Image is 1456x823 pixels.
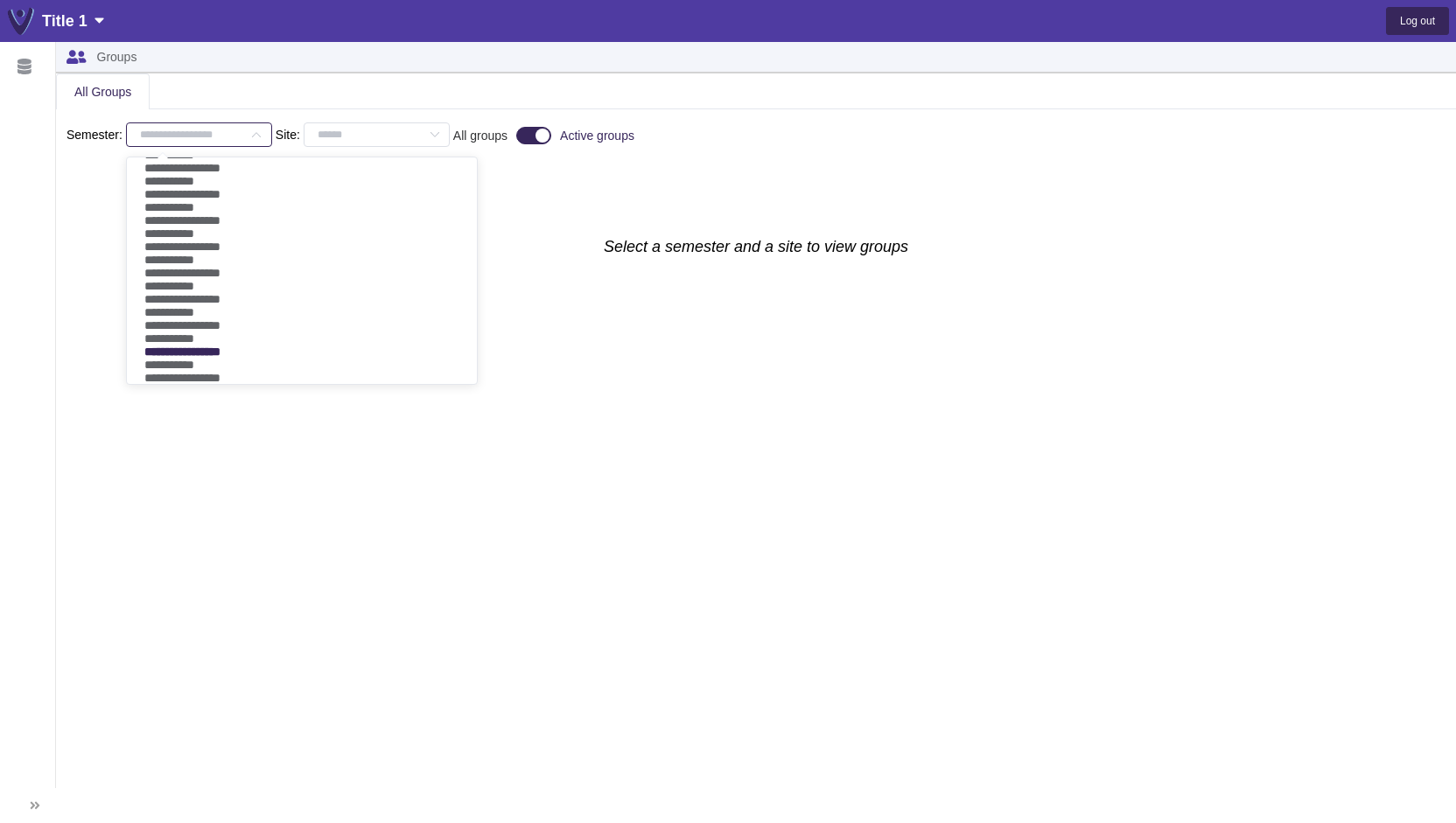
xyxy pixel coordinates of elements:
img: YeledLogo.4aea8ffc.png [7,7,35,35]
span: All groups [453,129,507,142]
div: All Groups [57,74,149,109]
span: Groups [97,50,137,64]
span: Semester: [66,126,122,144]
button: Log out [1386,7,1449,35]
span: Log out [1400,15,1435,27]
div: Title 1 [42,9,104,33]
span: Site: [276,126,300,144]
div: Select a semester and a site to view groups [56,234,1456,823]
span: Active groups [560,129,634,142]
div: Breadcrumb [97,51,137,63]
